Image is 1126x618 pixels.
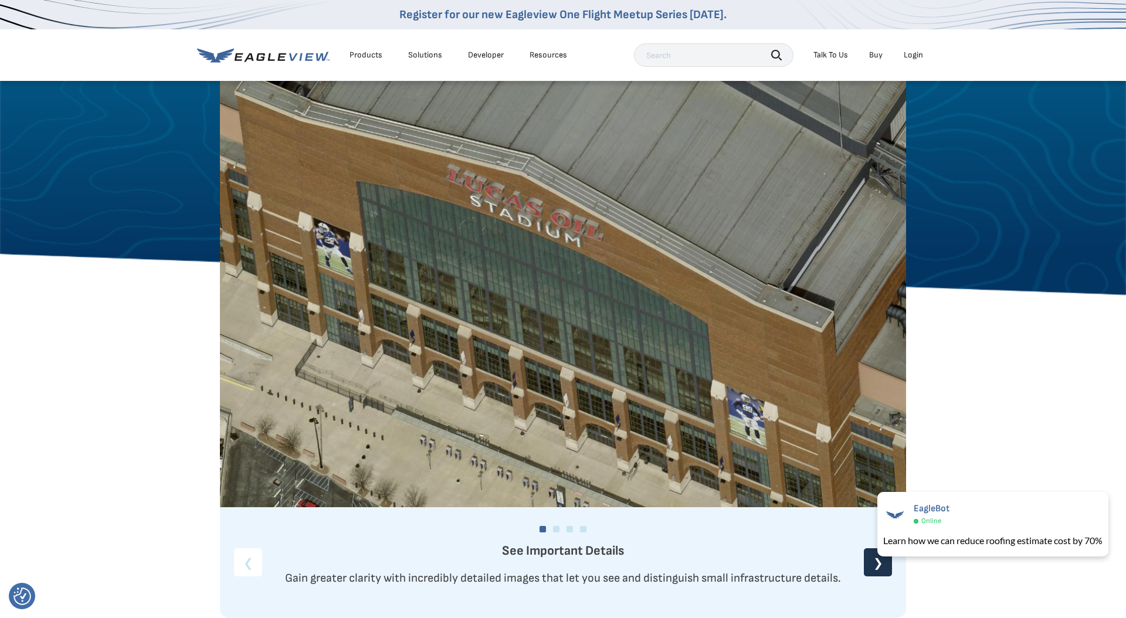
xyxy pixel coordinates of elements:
div: Products [350,50,382,60]
a: Developer [468,50,504,60]
div: ❯ [864,548,892,576]
input: Search [634,43,793,67]
div: Solutions [408,50,442,60]
span: EagleBot [914,503,949,514]
div: Login [904,50,923,60]
a: Register for our new Eagleview One Flight Meetup Series [DATE]. [399,8,727,22]
button: Consent Preferences [13,588,31,605]
span: Online [921,517,941,525]
p: Gain greater clarity with incredibly detailed images that let you see and distinguish small infra... [220,569,906,588]
div: Learn how we can reduce roofing estimate cost by 70% [883,534,1103,548]
div: Resources [530,50,567,60]
a: Buy [869,50,883,60]
img: Revisit consent button [13,588,31,605]
img: EagleBot [883,503,907,527]
p: See Important Details [220,542,906,561]
div: Talk To Us [813,50,848,60]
